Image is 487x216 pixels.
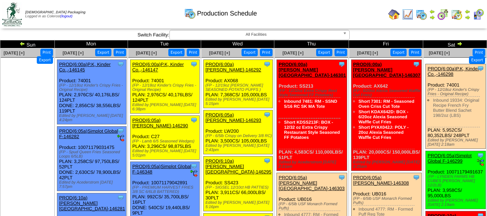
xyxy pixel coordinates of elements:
button: Print [187,49,199,56]
div: Edited by [PERSON_NAME] [DATE] 2:43pm [205,144,273,152]
td: Wed [201,40,274,48]
img: Tooltip [338,174,345,181]
div: Edited by [PERSON_NAME] [DATE] 2:18am [428,138,486,147]
div: Edited by Acederstrom [DATE] 2:21am [279,160,347,169]
div: Product: AX068 PLAN: 7,368CS / 105,000LBS [203,60,273,108]
a: PROD(6:05a)Simplot Global F-146348 [132,164,191,175]
img: ediSmall.gif [477,159,484,166]
a: Short KDSS213F: BOX - 12/32 oz Extra Crispy Restaurant Style Seasoned FF Potatoes [284,120,340,140]
a: [DATE] [+] [4,50,25,56]
img: Tooltip [477,65,484,72]
div: Edited by [PERSON_NAME] [DATE] 6:38pm [132,103,199,111]
div: Product: C27 PLAN: 3,296CS / 98,875LBS [130,116,199,160]
div: Edited by Acederstrom [DATE] 7:57pm [59,180,126,189]
img: ediSmall.gif [117,135,124,142]
button: Print [260,49,273,56]
a: PROD(6:00a)[PERSON_NAME][GEOGRAPHIC_DATA]-146307 [353,62,421,78]
div: Edited by [PERSON_NAME] [DATE] 5:01pm [132,149,199,158]
div: Edited by [PERSON_NAME] [DATE] 5:16pm [205,200,273,209]
img: zoroco-logo-small.webp [2,2,22,26]
img: Tooltip [338,61,345,68]
a: Inbound 7481: RM - SSND 5/16 RC SK MA Tote [284,99,337,109]
a: PROD(6:05a)[PERSON_NAME]-146290 [132,118,188,128]
a: PROD(6:10a)[PERSON_NAME][GEOGRAPHIC_DATA]-146281 [59,195,125,211]
td: Mon [54,40,128,48]
div: Product: 74001 PLAN: 2,976CS / 40,176LBS / 124PLT [130,60,199,114]
div: (FP - LYNDEN FARMS HB CUBES [PERSON_NAME] 12/2LB) [428,175,486,188]
img: Tooltip [413,174,420,181]
div: (FP - 12/18oz Kinder's Crispy Fries - Original Recipe) [428,88,486,96]
a: PROD(6:05a)[PERSON_NAME][GEOGRAPHIC_DATA]-146303 [279,175,345,191]
td: Tue [128,40,201,48]
a: PROD(6:10a)[PERSON_NAME][GEOGRAPHIC_DATA]-146295 [205,158,271,175]
button: Export [95,49,111,56]
div: Product: 74001 PLAN: 2,976CS / 40,176LBS / 124PLT DONE: 2,856CS / 38,556LBS / 119PLT [57,60,126,124]
a: PROD(6:00a)P.K, Kinder Co.,-146147 [132,62,184,72]
img: arrowright.gif [429,14,435,20]
button: Print [473,49,485,56]
button: Export [168,49,185,56]
button: Print [40,49,53,56]
div: (FP - 6/5lb USF Monarch Formed Puffs) [353,197,421,205]
a: [DATE] [+] [136,50,157,56]
div: Product: 10071179031475 PLAN: 3,258CS / 97,750LBS / 52PLT DONE: 2,630CS / 78,900LBS / 42PLT [57,127,126,191]
td: Sun [0,40,55,48]
td: Sat [423,40,487,48]
a: Short 7301: RM - Seasoned Oven Criss Cut Tote [359,99,415,109]
img: Tooltip [117,61,124,68]
div: Product: AX642 PLAN: 20,000CS / 150,000LBS / 139PLT [351,60,421,171]
button: Export [390,49,407,56]
div: Product: 10071179491637 PLAN: 3,958CS / 95,000LBS [426,151,486,209]
div: Product: 74001 PLAN: 5,952CS / 80,352LBS / 248PLT [426,64,486,149]
img: Tooltip [264,61,271,68]
div: (FP - Spud Queen Fries Seasoned Loops 6/5LB) [59,150,126,159]
span: Logged in as Colerost [25,10,85,18]
img: arrowright.gif [465,14,470,20]
img: home.gif [388,9,400,20]
button: Export [242,49,258,56]
img: ediSmall.gif [190,170,198,177]
img: calendarprod.gif [416,9,427,20]
td: Fri [349,40,423,48]
button: Export [37,56,53,64]
img: Tooltip [117,194,124,201]
a: [DATE] [+] [429,50,450,56]
div: Product: SS423 PLAN: 3,911CS / 66,000LBS / 30PLT [203,157,273,211]
div: Edited by [PERSON_NAME] [DATE] 5:15pm [205,97,273,106]
img: arrowleft.gif [429,9,435,14]
button: Print [335,49,347,56]
img: Tooltip [477,152,484,159]
img: Tooltip [117,127,124,135]
a: [DATE] [+] [283,50,304,56]
button: Export [469,56,485,64]
img: arrowright.gif [457,41,462,47]
a: Short PYAX042J: POLY - 20oz Alexia Seasoned Waffle Cut Fries [359,125,409,140]
div: (FP - PREMIUM HARVEST FRIES 3/8 SC 6/6LB BATTERED) [132,185,199,194]
div: Product: LW200 PLAN: 3,500CS / 105,000LBS [203,110,273,154]
div: (FP - 6/20oz Alexia Seasoned Waffle Cut Fries) [353,89,421,97]
button: Print [114,49,126,56]
td: Thu [274,40,349,48]
a: PROD(6:05a)[PERSON_NAME]-146293 [205,112,261,123]
img: arrowleft.gif [465,9,470,14]
a: PROD(6:05a)[PERSON_NAME]-146308 [353,175,409,186]
div: (FP - 6/5lb Crispy on Delivery 3/8 RC) [205,134,273,138]
span: All Facilities [173,30,340,39]
button: Print [409,49,421,56]
div: (FP - 12/32oz Extra Crispy Rest Style Seasoned FF Potatoes) [279,89,347,97]
a: Inbound 19334: Original Recipe French Fry Butter Blend Sachet 198/2oz (LBS) [433,98,479,118]
a: [DATE] [+] [357,50,378,56]
img: calendarblend.gif [437,9,449,20]
button: Export [316,49,332,56]
div: (FP - SIGSEL 12/10ct HB PATTIES) [205,185,273,190]
img: Tooltip [190,116,198,124]
div: (FP - 12/18oz Kinder's Crispy Fries - Original Recipe) [59,83,126,92]
a: PROD(6:00a)P.K, Kinder Co.,-146298 [428,66,479,77]
a: [DATE] [+] [63,50,84,56]
a: PROD(6:00a)[PERSON_NAME][GEOGRAPHIC_DATA]-146301 [279,62,346,78]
